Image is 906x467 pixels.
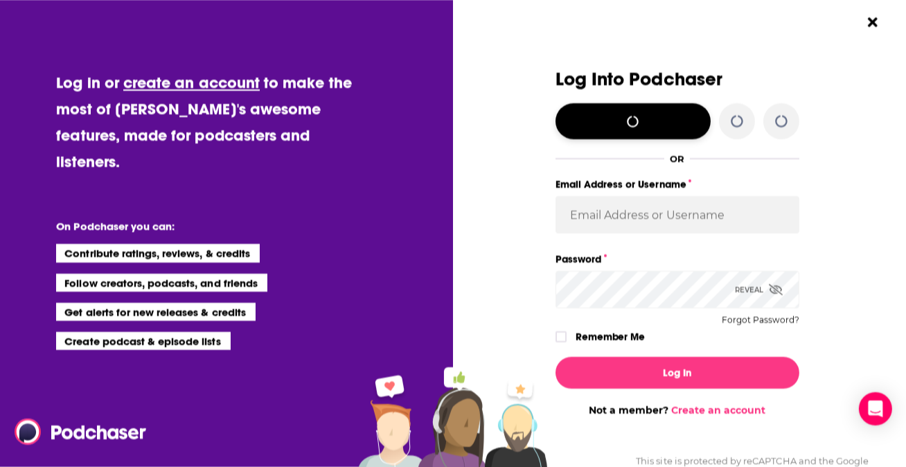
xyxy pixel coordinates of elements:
[735,271,783,308] div: Reveal
[56,220,333,233] li: On Podchaser you can:
[123,73,260,92] a: create an account
[671,404,765,416] a: Create an account
[860,9,886,35] button: Close Button
[556,250,799,268] label: Password
[556,404,799,416] div: Not a member?
[56,274,267,292] li: Follow creators, podcasts, and friends
[15,418,148,445] img: Podchaser - Follow, Share and Rate Podcasts
[859,392,892,425] div: Open Intercom Messenger
[556,357,799,389] button: Log In
[15,418,136,445] a: Podchaser - Follow, Share and Rate Podcasts
[56,303,255,321] li: Get alerts for new releases & credits
[576,328,646,346] label: Remember Me
[556,69,799,89] h3: Log Into Podchaser
[722,315,799,325] button: Forgot Password?
[556,196,799,233] input: Email Address or Username
[56,244,260,262] li: Contribute ratings, reviews, & credits
[56,332,230,350] li: Create podcast & episode lists
[556,175,799,193] label: Email Address or Username
[670,153,684,164] div: OR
